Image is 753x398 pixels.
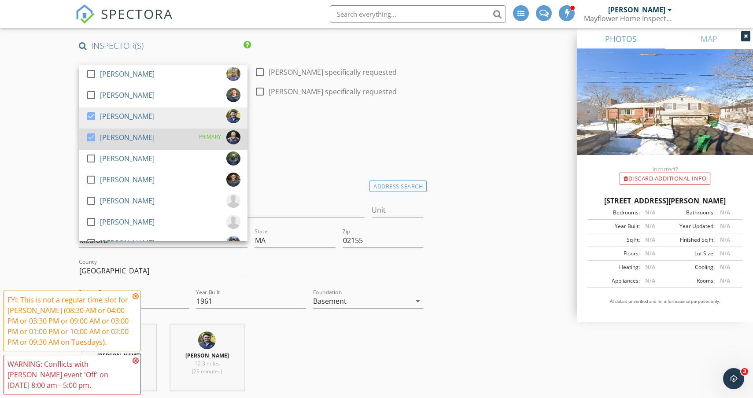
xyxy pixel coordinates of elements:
[590,209,640,217] div: Bedrooms:
[590,277,640,285] div: Appliances:
[185,352,229,359] strong: [PERSON_NAME]
[577,49,753,176] img: streetview
[79,40,251,52] h4: INSPECTOR(S)
[192,368,222,375] span: (25 minutes)
[226,173,240,187] img: headshot1.jpg
[645,277,655,284] span: N/A
[226,194,240,208] img: default-user-f0147aede5fd5fa78ca7ade42f37bd4542148d508eef1c3d3ea960f66861d68b.jpg
[199,130,221,144] div: PRIMARY
[723,368,744,389] iframe: Intercom live chat
[665,28,753,49] a: MAP
[590,250,640,258] div: Floors:
[100,88,155,102] div: [PERSON_NAME]
[79,178,423,190] h4: Location
[587,298,742,305] p: All data is unverified and for informational purposes only.
[720,209,730,216] span: N/A
[741,368,748,375] span: 3
[645,263,655,271] span: N/A
[7,295,130,347] div: FYI: This is not a regular time slot for [PERSON_NAME] (08:30 AM or 04:00 PM or 03:30 PM or 09:00...
[720,250,730,257] span: N/A
[665,250,715,258] div: Lot Size:
[590,222,640,230] div: Year Built:
[608,5,665,14] div: [PERSON_NAME]
[645,222,655,230] span: N/A
[720,263,730,271] span: N/A
[590,263,640,271] div: Heating:
[100,173,155,187] div: [PERSON_NAME]
[720,236,730,243] span: N/A
[7,359,130,391] div: WARNING: Conflicts with [PERSON_NAME] event 'Off' on [DATE] 8:00 am - 5:00 pm.
[413,296,423,306] i: arrow_drop_down
[665,209,715,217] div: Bathrooms:
[100,215,155,229] div: [PERSON_NAME]
[577,166,753,173] div: Incorrect?
[100,67,155,81] div: [PERSON_NAME]
[587,195,742,206] div: [STREET_ADDRESS][PERSON_NAME]
[645,250,655,257] span: N/A
[226,236,240,250] img: img_7946.jpg
[195,360,220,367] span: 12.3 miles
[577,28,665,49] a: PHOTOS
[100,151,155,166] div: [PERSON_NAME]
[100,236,155,250] div: [PERSON_NAME]
[720,222,730,230] span: N/A
[226,109,240,123] img: danheadshot.jpg
[620,173,710,185] div: Discard Additional info
[226,215,240,229] img: default-user-f0147aede5fd5fa78ca7ade42f37bd4542148d508eef1c3d3ea960f66861d68b.jpg
[269,87,397,96] label: [PERSON_NAME] specifically requested
[665,263,715,271] div: Cooling:
[226,130,240,144] img: patleeheadshot.jpg
[100,130,155,144] div: [PERSON_NAME]
[100,194,155,208] div: [PERSON_NAME]
[198,332,216,349] img: danheadshot.jpg
[226,67,240,81] img: img_2787edit_3.jpg
[584,14,672,23] div: Mayflower Home Inspection
[101,4,173,23] span: SPECTORA
[665,236,715,244] div: Finished Sq Ft:
[645,209,655,216] span: N/A
[369,181,427,192] div: Address Search
[665,222,715,230] div: Year Updated:
[226,151,240,166] img: felipe_headshot.jpeg
[75,12,173,30] a: SPECTORA
[590,236,640,244] div: Sq Ft:
[226,88,240,102] img: mike.jpg
[79,118,423,129] h4: Date/Time
[75,4,95,24] img: The Best Home Inspection Software - Spectora
[720,277,730,284] span: N/A
[665,277,715,285] div: Rooms:
[645,236,655,243] span: N/A
[100,109,155,123] div: [PERSON_NAME]
[330,5,506,23] input: Search everything...
[313,297,347,305] div: Basement
[269,68,397,77] label: [PERSON_NAME] specifically requested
